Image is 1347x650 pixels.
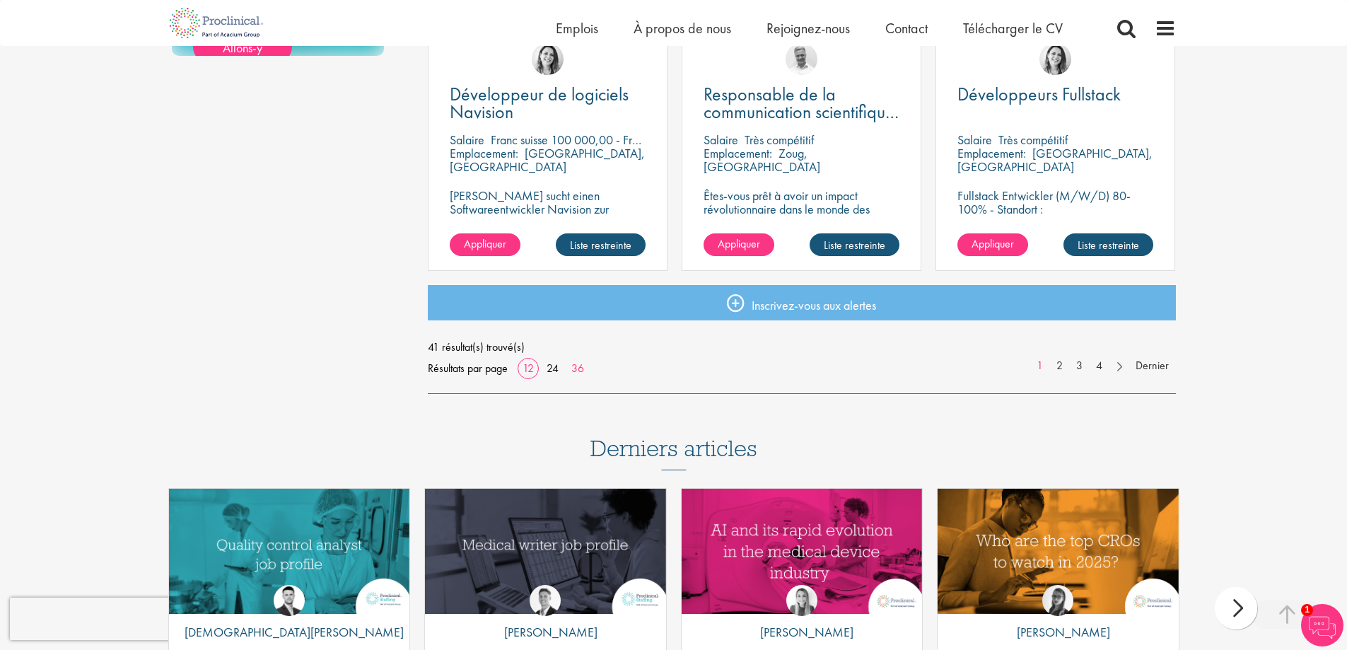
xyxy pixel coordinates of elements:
[1301,604,1343,646] img: Chatbot
[428,339,525,354] font: 41 résultat(s) trouvé(s)
[1096,358,1102,373] font: 4
[824,238,885,253] font: Liste restreinte
[547,361,559,376] font: 24
[428,361,508,376] font: Résultats par page
[1006,585,1110,649] a: Theodora Savlovschi - Mèches [PERSON_NAME]
[542,361,564,376] a: 24
[193,31,292,63] a: Allons-y
[938,489,1179,614] a: Lien vers un article
[491,132,776,148] font: Franc suisse 100 000,00 - Franc suisse 110 000,00 par an
[450,86,646,121] a: Développeur de logiciels Navision
[704,145,772,161] font: Emplacement:
[972,236,1014,251] font: Appliquer
[957,132,992,148] font: Salaire
[718,236,760,251] font: Appliquer
[185,624,404,640] font: [DEMOGRAPHIC_DATA][PERSON_NAME]
[957,86,1153,103] a: Développeurs Fullstack
[223,40,262,56] font: Allons-y
[885,19,928,37] a: Contact
[10,598,191,640] iframe: reCAPTCHA
[998,132,1068,148] font: Très compétitif
[704,86,899,121] a: Responsable de la communication scientifique - Oncologie
[957,233,1028,256] a: Appliquer
[1039,43,1071,75] img: Nur Ergiydiren
[450,145,645,175] font: [GEOGRAPHIC_DATA], [GEOGRAPHIC_DATA]
[704,233,774,256] a: Appliquer
[450,82,629,124] font: Développeur de logiciels Navision
[590,434,757,463] font: Derniers articles
[957,145,1026,161] font: Emplacement:
[169,489,410,614] img: profil de poste d'analyste en contrôle qualité
[570,238,631,253] font: Liste restreinte
[752,297,876,313] font: Inscrivez-vous aux alertes
[571,361,584,376] font: 36
[786,43,817,75] img: Joshua Bye
[1030,358,1050,374] a: 1
[530,585,561,616] img: George Watson
[169,489,410,614] a: Lien vers un article
[1078,238,1139,253] font: Liste restreinte
[274,585,305,616] img: Josué Godden
[1136,358,1169,373] font: Dernier
[1042,585,1073,616] img: Theodora Savlovschi - Mèches
[556,233,646,256] a: Liste restreinte
[556,19,598,37] a: Emplois
[1063,233,1153,256] a: Liste restreinte
[704,82,899,141] font: Responsable de la communication scientifique - Oncologie
[174,585,404,649] a: Josué Godden [DEMOGRAPHIC_DATA][PERSON_NAME]
[957,82,1121,106] font: Développeurs Fullstack
[634,19,731,37] a: À propos de nous
[786,585,817,616] img: Hannah Burke
[957,145,1153,175] font: [GEOGRAPHIC_DATA], [GEOGRAPHIC_DATA]
[1056,358,1063,373] font: 2
[938,489,1179,614] img: Top 10 des CRO 2025 | Proclinical
[760,624,853,640] font: [PERSON_NAME]
[1017,624,1110,640] font: [PERSON_NAME]
[450,132,484,148] font: Salaire
[1089,358,1109,374] a: 4
[745,132,814,148] font: Très compétitif
[963,19,1063,37] a: Télécharger le CV
[1129,358,1176,374] a: Dernier
[766,19,850,37] a: Rejoignez-nous
[1305,605,1310,615] font: 1
[425,489,666,614] img: Profil de poste de rédacteur médical
[704,145,820,175] font: Zoug, [GEOGRAPHIC_DATA]
[494,585,597,649] a: George Watson [PERSON_NAME]
[532,43,564,75] img: Nur Ergiydiren
[704,132,738,148] font: Salaire
[1069,358,1090,374] a: 3
[518,361,539,376] a: 12
[1076,358,1083,373] font: 3
[566,361,589,376] a: 36
[1049,358,1070,374] a: 2
[428,285,1176,320] a: Inscrivez-vous aux alertes
[464,236,506,251] font: Appliquer
[504,624,597,640] font: [PERSON_NAME]
[750,585,853,649] a: Hannah Burke [PERSON_NAME]
[450,233,520,256] a: Appliquer
[682,489,923,614] a: Lien vers un article
[682,489,923,614] img: L'IA et son impact sur l'industrie des dispositifs médicaux | Proclinical
[810,233,899,256] a: Liste restreinte
[425,489,666,614] a: Lien vers un article
[1037,358,1043,373] font: 1
[450,145,518,161] font: Emplacement:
